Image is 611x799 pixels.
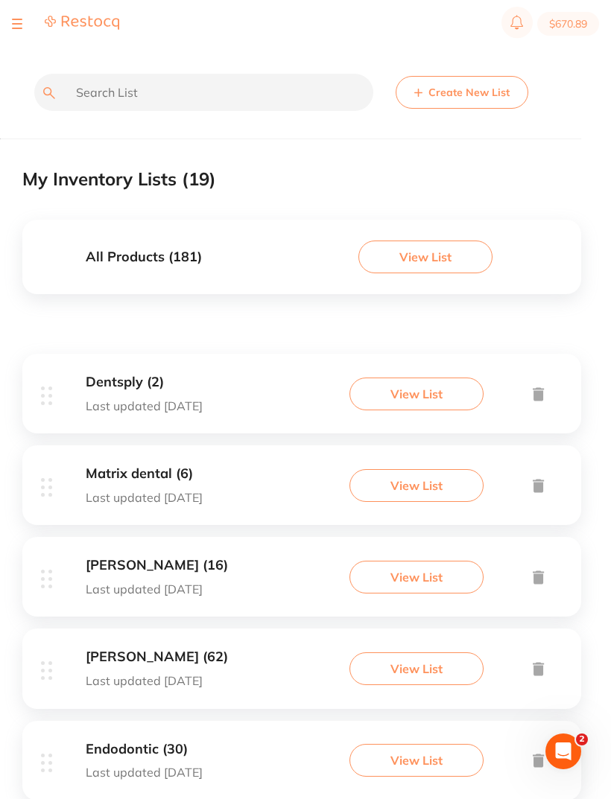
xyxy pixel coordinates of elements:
p: Last updated [DATE] [86,491,203,504]
button: View List [349,744,484,777]
div: Dentsply (2)Last updated [DATE]View List [22,354,581,445]
iframe: Intercom live chat [545,733,581,769]
h3: All Products ( 181 ) [86,249,202,265]
h3: [PERSON_NAME] (16) [86,558,228,573]
button: View List [349,378,484,410]
p: Last updated [DATE] [86,674,228,687]
button: View List [349,469,484,502]
a: Restocq Logo [45,15,119,33]
div: Matrix dental (6)Last updated [DATE]View List [22,445,581,537]
div: [PERSON_NAME] (62)Last updated [DATE]View List [22,628,581,720]
button: $670.89 [537,12,599,36]
p: Last updated [DATE] [86,582,228,596]
button: View List [349,561,484,593]
button: View List [358,241,493,273]
h2: My Inventory Lists ( 19 ) [22,169,216,190]
p: Last updated [DATE] [86,765,203,779]
button: View List [349,652,484,685]
input: Search List [34,74,373,111]
div: [PERSON_NAME] (16)Last updated [DATE]View List [22,537,581,628]
h3: Matrix dental (6) [86,466,203,482]
img: Restocq Logo [45,15,119,31]
span: 2 [576,733,588,745]
h3: Endodontic (30) [86,742,203,757]
h3: [PERSON_NAME] (62) [86,649,228,665]
button: Create New List [396,76,528,109]
p: Last updated [DATE] [86,399,203,413]
h3: Dentsply (2) [86,375,203,390]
